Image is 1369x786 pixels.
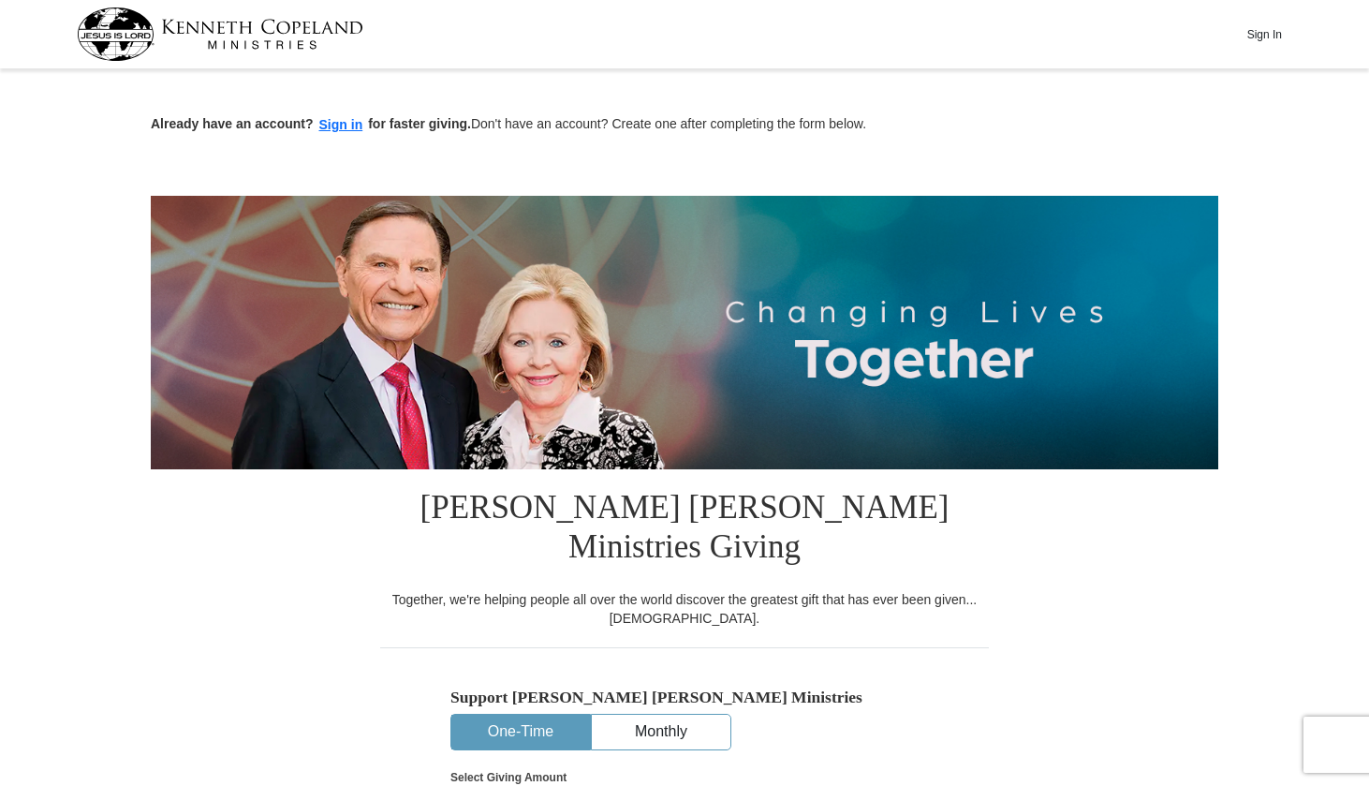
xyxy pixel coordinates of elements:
button: Sign in [314,114,369,136]
button: Sign In [1236,20,1292,49]
button: Monthly [592,715,730,749]
button: One-Time [451,715,590,749]
strong: Already have an account? for faster giving. [151,116,471,131]
p: Don't have an account? Create one after completing the form below. [151,114,1218,136]
strong: Select Giving Amount [450,771,567,784]
div: Together, we're helping people all over the world discover the greatest gift that has ever been g... [380,590,989,628]
h1: [PERSON_NAME] [PERSON_NAME] Ministries Giving [380,469,989,590]
img: kcm-header-logo.svg [77,7,363,61]
h5: Support [PERSON_NAME] [PERSON_NAME] Ministries [450,688,919,707]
